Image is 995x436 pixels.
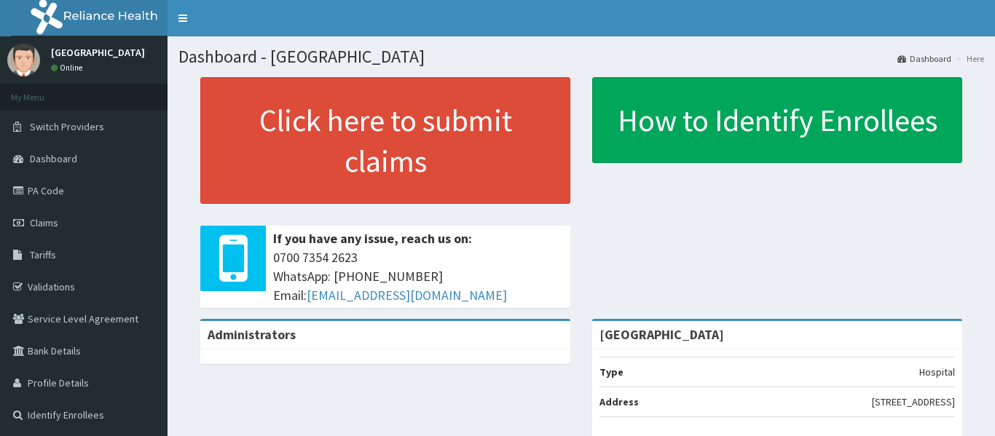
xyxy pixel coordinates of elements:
p: [STREET_ADDRESS] [872,395,955,409]
a: How to Identify Enrollees [592,77,962,163]
a: Click here to submit claims [200,77,570,204]
span: Tariffs [30,248,56,261]
img: User Image [7,44,40,76]
strong: [GEOGRAPHIC_DATA] [599,326,724,343]
a: Dashboard [897,52,951,65]
b: Type [599,365,624,378]
b: Address [599,395,639,408]
p: Hospital [919,365,955,379]
span: Claims [30,216,58,229]
a: Online [51,63,86,73]
span: 0700 7354 2623 WhatsApp: [PHONE_NUMBER] Email: [273,248,563,304]
p: [GEOGRAPHIC_DATA] [51,47,145,58]
h1: Dashboard - [GEOGRAPHIC_DATA] [178,47,984,66]
span: Dashboard [30,152,77,165]
b: Administrators [208,326,296,343]
span: Switch Providers [30,120,104,133]
li: Here [953,52,984,65]
a: [EMAIL_ADDRESS][DOMAIN_NAME] [307,287,507,304]
b: If you have any issue, reach us on: [273,230,472,247]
